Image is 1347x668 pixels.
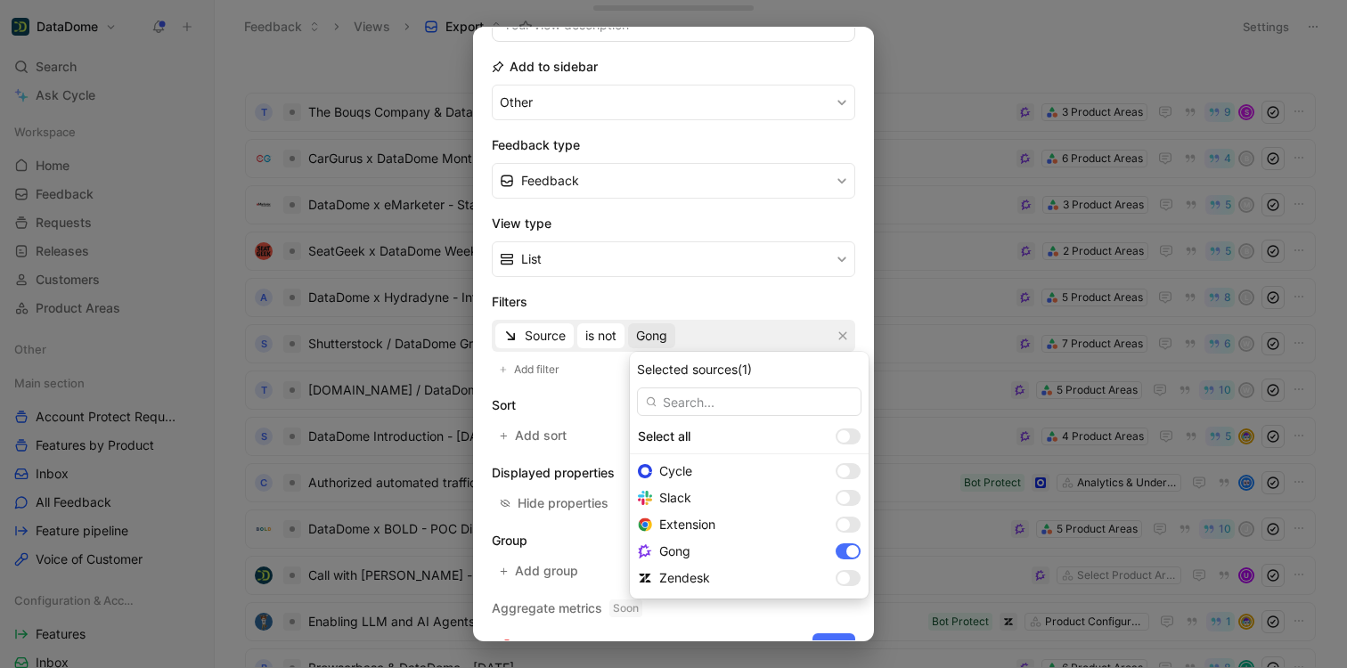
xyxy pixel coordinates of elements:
[659,543,690,558] span: Gong
[637,359,861,380] div: Selected sources (1)
[659,490,691,505] span: Slack
[659,463,692,478] span: Cycle
[638,426,829,447] div: Select all
[637,387,861,416] input: Search...
[659,517,715,532] span: Extension
[659,570,710,585] span: Zendesk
